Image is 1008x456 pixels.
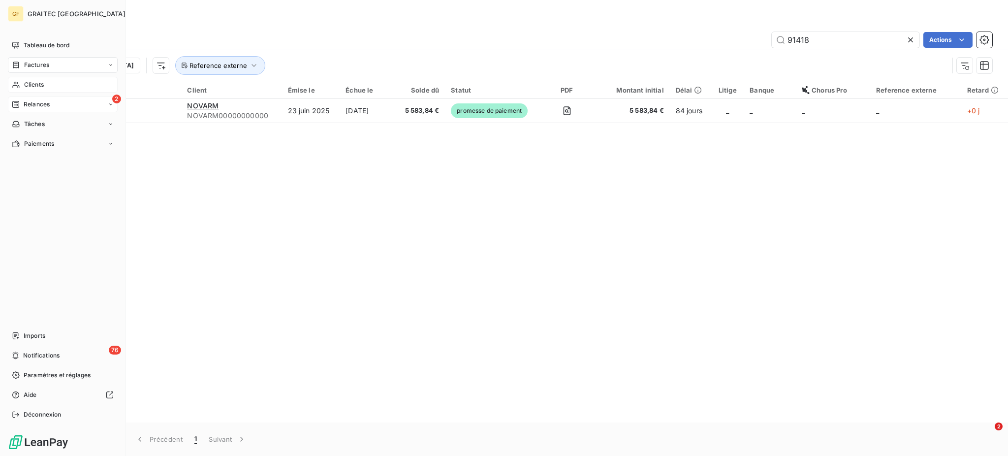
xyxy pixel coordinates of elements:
[28,10,126,18] span: GRAITEC [GEOGRAPHIC_DATA]
[876,86,955,94] div: Reference externe
[187,111,276,121] span: NOVARM00000000000
[401,106,439,116] span: 5 583,84 €
[24,371,91,380] span: Paramètres et réglages
[975,423,998,446] iframe: Intercom live chat
[772,32,919,48] input: Rechercher
[676,86,706,94] div: Délai
[967,106,980,115] span: +0 j
[187,86,276,94] div: Client
[189,429,203,450] button: 1
[8,387,118,403] a: Aide
[187,101,219,110] span: NOVARM
[23,351,60,360] span: Notifications
[24,410,62,419] span: Déconnexion
[750,106,753,115] span: _
[802,86,864,94] div: Chorus Pro
[726,106,729,115] span: _
[282,99,340,123] td: 23 juin 2025
[346,86,389,94] div: Échue le
[451,103,528,118] span: promesse de paiement
[401,86,439,94] div: Solde dû
[24,139,54,148] span: Paiements
[24,80,44,89] span: Clients
[24,61,49,69] span: Factures
[802,106,805,115] span: _
[112,95,121,103] span: 2
[547,86,587,94] div: PDF
[129,429,189,450] button: Précédent
[451,86,535,94] div: Statut
[967,86,1002,94] div: Retard
[24,41,69,50] span: Tableau de bord
[670,99,712,123] td: 84 jours
[24,391,37,399] span: Aide
[599,106,664,116] span: 5 583,84 €
[599,86,664,94] div: Montant initial
[189,62,247,69] span: Reference externe
[995,423,1003,430] span: 2
[109,346,121,355] span: 76
[203,429,252,450] button: Suivant
[8,434,69,450] img: Logo LeanPay
[923,32,973,48] button: Actions
[24,100,50,109] span: Relances
[24,331,45,340] span: Imports
[175,56,265,75] button: Reference externe
[717,86,738,94] div: Litige
[8,6,24,22] div: GF
[24,120,45,129] span: Tâches
[288,86,334,94] div: Émise le
[340,99,395,123] td: [DATE]
[194,434,197,444] span: 1
[750,86,790,94] div: Banque
[876,106,879,115] span: _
